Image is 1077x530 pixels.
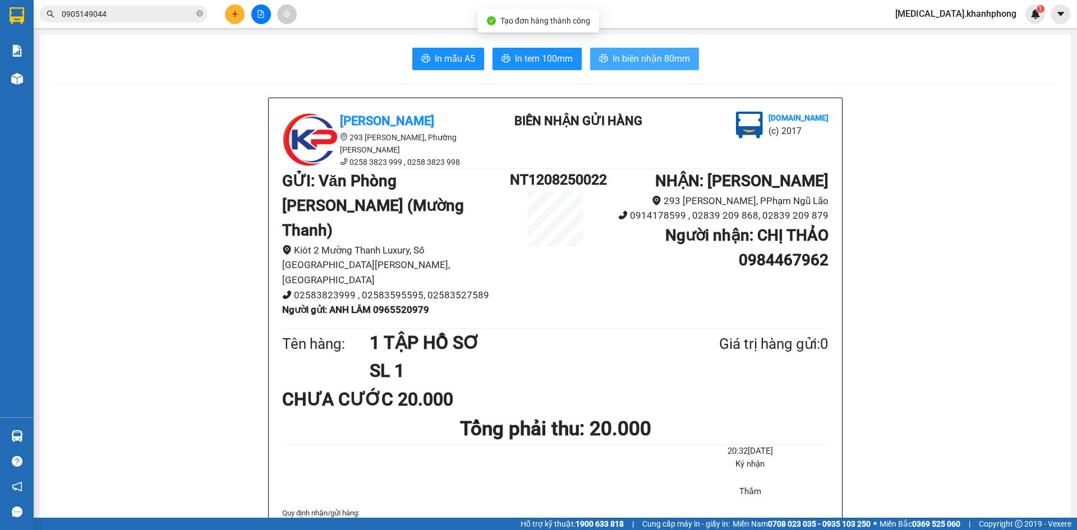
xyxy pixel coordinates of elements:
[576,519,624,528] strong: 1900 633 818
[14,14,70,70] img: logo.jpg
[873,522,877,526] span: ⚪️
[282,333,370,356] div: Tên hàng:
[196,9,203,20] span: close-circle
[969,518,970,530] span: |
[1037,5,1044,13] sup: 1
[72,16,108,89] b: BIÊN NHẬN GỬI HÀNG
[257,10,265,18] span: file-add
[1015,520,1023,528] span: copyright
[521,518,624,530] span: Hỗ trợ kỹ thuật:
[282,413,829,444] h1: Tổng phải thu: 20.000
[11,430,23,442] img: warehouse-icon
[500,16,590,25] span: Tạo đơn hàng thành công
[618,210,628,220] span: phone
[768,113,829,122] b: [DOMAIN_NAME]
[340,114,434,128] b: [PERSON_NAME]
[340,133,348,141] span: environment
[672,485,829,499] li: Thắm
[282,288,510,303] li: 02583823999 , 02583595595, 02583527589
[11,45,23,57] img: solution-icon
[282,290,292,299] span: phone
[282,156,484,168] li: 0258 3823 999 , 0258 3823 998
[601,193,829,209] li: 293 [PERSON_NAME], PPhạm Ngũ Lão
[493,48,582,70] button: printerIn tem 100mm
[1056,9,1066,19] span: caret-down
[282,112,338,168] img: logo.jpg
[277,4,297,24] button: aim
[282,131,484,156] li: 293 [PERSON_NAME], Phường [PERSON_NAME]
[282,385,462,413] div: CHƯA CƯỚC 20.000
[642,518,730,530] span: Cung cấp máy in - giấy in:
[282,245,292,255] span: environment
[601,208,829,223] li: 0914178599 , 02839 209 868, 02839 209 879
[733,518,871,530] span: Miền Nam
[10,7,24,24] img: logo-vxr
[282,172,464,239] b: GỬI : Văn Phòng [PERSON_NAME] (Mường Thanh)
[94,53,154,67] li: (c) 2017
[282,304,429,315] b: Người gửi : ANH LÂM 0965520979
[225,4,245,24] button: plus
[672,445,829,458] li: 20:32[DATE]
[94,43,154,52] b: [DOMAIN_NAME]
[370,357,665,385] h1: SL 1
[283,10,291,18] span: aim
[1051,4,1070,24] button: caret-down
[1038,5,1042,13] span: 1
[47,10,54,18] span: search
[510,169,601,191] h1: NT1208250022
[590,48,699,70] button: printerIn biên nhận 80mm
[736,112,763,139] img: logo.jpg
[14,72,63,125] b: [PERSON_NAME]
[613,52,690,66] span: In biên nhận 80mm
[1030,9,1041,19] img: icon-new-feature
[880,518,960,530] span: Miền Bắc
[340,158,348,165] span: phone
[282,243,510,288] li: Kiôt 2 Mường Thanh Luxury, Số [GEOGRAPHIC_DATA][PERSON_NAME], [GEOGRAPHIC_DATA]
[62,8,194,20] input: Tìm tên, số ĐT hoặc mã đơn
[196,10,203,17] span: close-circle
[122,14,149,41] img: logo.jpg
[652,196,661,205] span: environment
[599,54,608,64] span: printer
[12,481,22,492] span: notification
[768,124,829,138] li: (c) 2017
[487,16,496,25] span: check-circle
[435,52,475,66] span: In mẫu A5
[912,519,960,528] strong: 0369 525 060
[886,7,1025,21] span: [MEDICAL_DATA].khanhphong
[370,329,665,357] h1: 1 TẬP HỒ SƠ
[632,518,634,530] span: |
[665,333,829,356] div: Giá trị hàng gửi: 0
[421,54,430,64] span: printer
[412,48,484,70] button: printerIn mẫu A5
[501,54,510,64] span: printer
[655,172,829,190] b: NHẬN : [PERSON_NAME]
[231,10,239,18] span: plus
[515,52,573,66] span: In tem 100mm
[251,4,271,24] button: file-add
[12,456,22,467] span: question-circle
[12,506,22,517] span: message
[672,458,829,471] li: Ký nhận
[514,114,642,128] b: BIÊN NHẬN GỬI HÀNG
[665,226,829,269] b: Người nhận : CHỊ THẢO 0984467962
[11,73,23,85] img: warehouse-icon
[768,519,871,528] strong: 0708 023 035 - 0935 103 250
